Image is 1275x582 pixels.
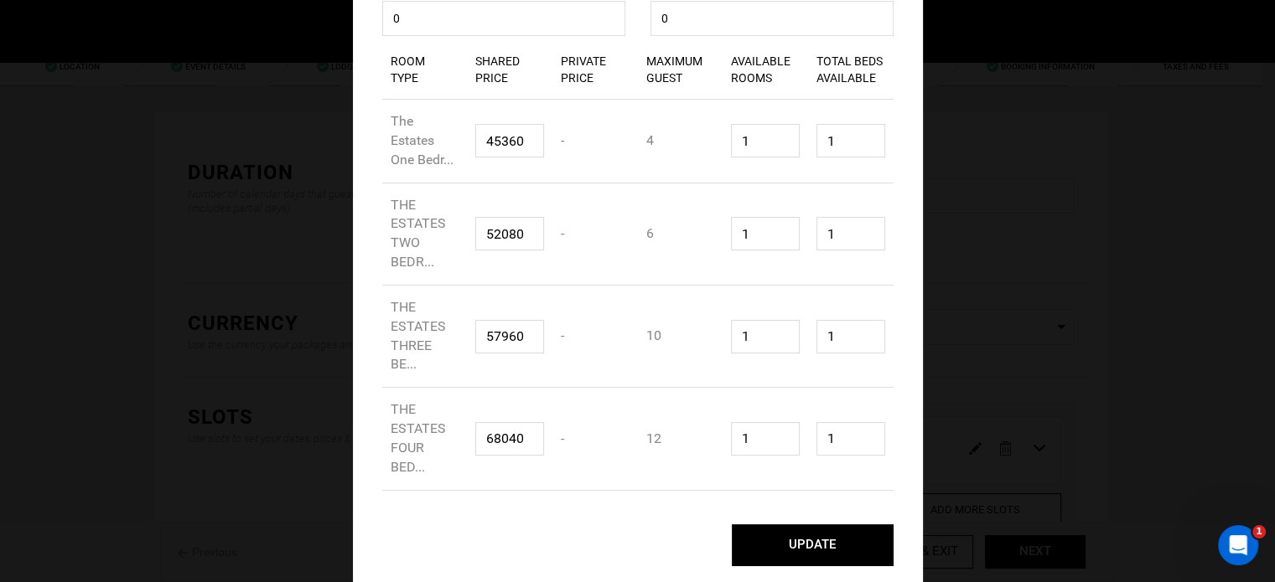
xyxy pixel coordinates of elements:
[646,225,654,241] span: 6
[650,1,894,36] input: No. of guests
[561,132,564,148] span: -
[1252,525,1266,538] span: 1
[561,430,564,446] span: -
[561,225,564,241] span: -
[552,40,638,99] div: Private Price
[808,40,894,99] div: Total Beds Available
[646,430,661,446] span: 12
[382,40,468,99] div: Room Type
[391,401,446,475] span: THE ESTATES FOUR BED...
[646,132,654,148] span: 4
[732,524,894,566] button: UPDATE
[646,327,661,343] span: 10
[382,1,625,36] input: Available Seats
[1218,525,1258,565] iframe: Intercom live chat
[391,299,446,373] span: THE ESTATES THREE BE...
[561,327,564,343] span: -
[391,197,446,270] span: THE ESTATES TWO BEDR...
[467,40,552,99] div: Shared Price
[638,40,723,99] div: Maximum Guest
[723,40,808,99] div: Available Rooms
[391,113,454,167] span: The Estates One Bedr...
